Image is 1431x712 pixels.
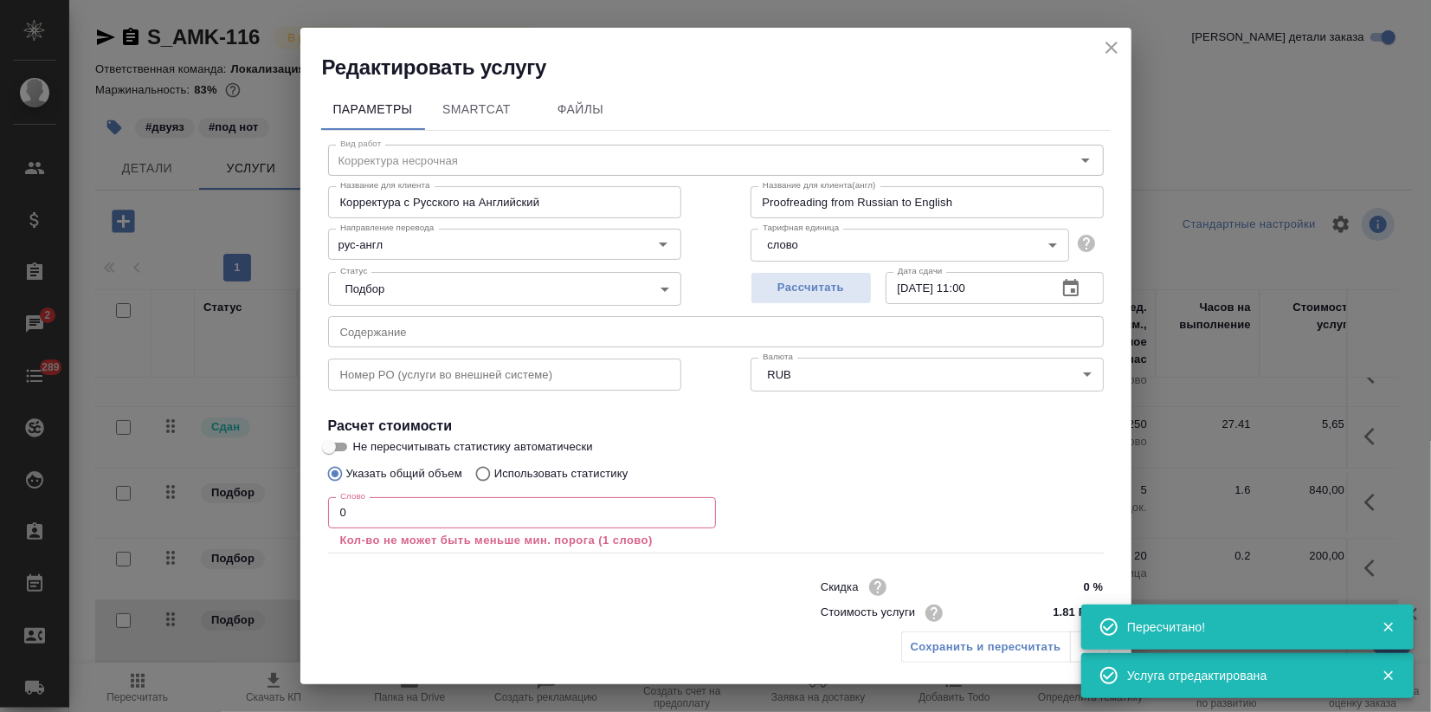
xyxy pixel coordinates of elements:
div: RUB [751,358,1104,391]
button: Закрыть [1370,668,1406,683]
button: Рассчитать [751,272,872,304]
span: SmartCat [435,99,519,120]
input: ✎ Введи что-нибудь [1038,600,1103,625]
div: Услуга отредактирована [1127,667,1356,684]
p: Скидка [821,579,859,596]
span: Параметры [332,99,415,120]
h2: Редактировать услугу [322,54,1131,81]
p: Стоимость услуги [821,604,916,621]
span: Рассчитать [760,278,862,298]
div: слово [751,229,1069,262]
p: Кол-во не может быть меньше мин. порога (1 слово) [340,532,704,549]
button: Open [651,232,675,256]
button: слово [763,237,803,252]
div: Пересчитано! [1127,618,1356,636]
h4: Расчет стоимости [328,416,1104,437]
div: Подбор [328,272,681,305]
button: close [1099,35,1125,61]
button: Закрыть [1370,619,1406,635]
input: ✎ Введи что-нибудь [1038,574,1103,599]
button: Подбор [340,282,390,296]
button: RUB [763,367,796,382]
span: Файлы [539,99,622,120]
p: Использовать статистику [494,465,628,482]
p: Указать общий объем [346,465,462,482]
div: split button [901,631,1110,663]
span: Не пересчитывать статистику автоматически [353,438,593,456]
